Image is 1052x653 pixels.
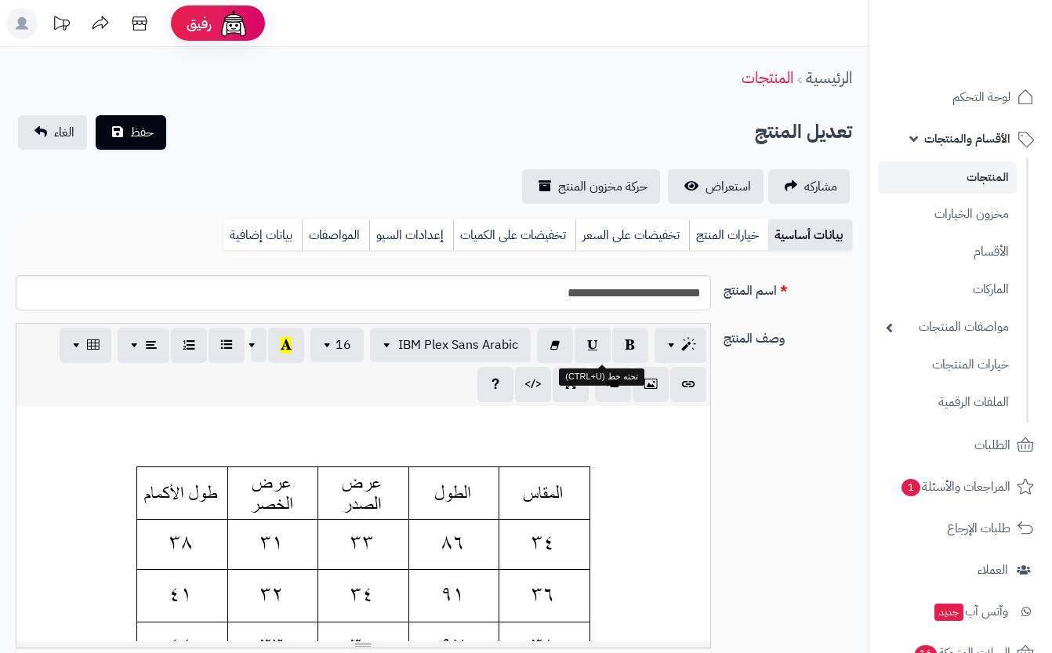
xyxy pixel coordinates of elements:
[878,386,1017,419] a: الملفات الرقمية
[878,593,1043,630] a: وآتس آبجديد
[974,434,1010,456] span: الطلبات
[717,323,859,348] label: وصف المنتج
[804,177,837,196] span: مشاركه
[398,336,518,354] span: IBM Plex Sans Arabic
[768,169,850,204] a: مشاركه
[575,219,689,251] a: تخفيضات على السعر
[978,559,1008,581] span: العملاء
[522,169,660,204] a: حركة مخزون المنتج
[768,219,852,251] a: بيانات أساسية
[901,479,921,497] span: 1
[717,275,859,300] label: اسم المنتج
[130,123,154,142] span: حفظ
[223,219,302,251] a: بيانات إضافية
[806,66,852,89] a: الرئيسية
[878,551,1043,589] a: العملاء
[54,123,74,142] span: الغاء
[370,328,531,362] button: IBM Plex Sans Arabic
[878,426,1043,464] a: الطلبات
[878,348,1017,382] a: خيارات المنتجات
[453,219,575,251] a: تخفيضات على الكميات
[924,128,1010,150] span: الأقسام والمنتجات
[878,273,1017,307] a: الماركات
[668,169,764,204] a: استعراض
[369,219,453,251] a: إعدادات السيو
[706,177,751,196] span: استعراض
[878,78,1043,116] a: لوحة التحكم
[900,476,1010,498] span: المراجعات والأسئلة
[559,368,644,386] div: تحته خط (CTRL+U)
[18,115,87,150] a: الغاء
[878,468,1043,506] a: المراجعات والأسئلة1
[187,14,212,33] span: رفيق
[42,8,81,43] a: تحديثات المنصة
[302,219,369,251] a: المواصفات
[933,600,1008,622] span: وآتس آب
[755,116,852,148] h2: تعديل المنتج
[218,8,249,39] img: ai-face.png
[878,510,1043,547] a: طلبات الإرجاع
[878,235,1017,269] a: الأقسام
[952,86,1010,108] span: لوحة التحكم
[945,34,1037,67] img: logo-2.png
[310,328,364,362] button: 16
[336,336,351,354] span: 16
[934,604,963,621] span: جديد
[96,115,166,150] button: حفظ
[878,310,1017,344] a: مواصفات المنتجات
[878,161,1017,194] a: المنتجات
[947,517,1010,539] span: طلبات الإرجاع
[689,219,768,251] a: خيارات المنتج
[742,66,793,89] a: المنتجات
[558,177,648,196] span: حركة مخزون المنتج
[878,198,1017,231] a: مخزون الخيارات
